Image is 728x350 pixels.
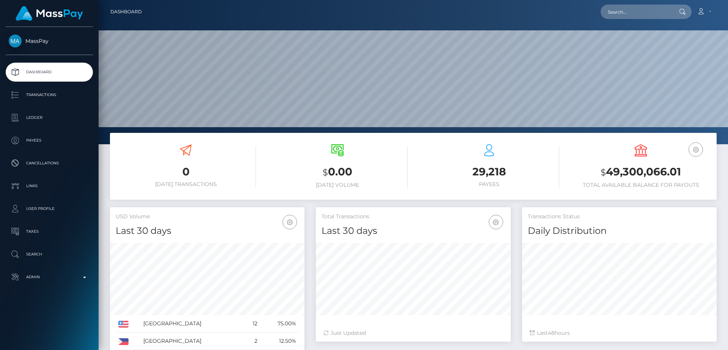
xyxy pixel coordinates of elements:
[9,135,90,146] p: Payees
[419,181,559,188] h6: Payees
[267,164,408,180] h3: 0.00
[116,213,299,221] h5: USD Volume
[6,268,93,287] a: Admin
[571,182,711,188] h6: Total Available Balance for Payouts
[116,181,256,188] h6: [DATE] Transactions
[9,249,90,260] p: Search
[6,154,93,173] a: Cancellations
[118,321,129,328] img: US.png
[9,226,90,237] p: Taxes
[9,66,90,78] p: Dashboard
[9,271,90,283] p: Admin
[548,330,555,336] span: 48
[267,182,408,188] h6: [DATE] Volume
[243,315,260,333] td: 12
[528,224,711,238] h4: Daily Distribution
[322,224,505,238] h4: Last 30 days
[419,164,559,179] h3: 29,218
[110,4,142,20] a: Dashboard
[260,333,299,350] td: 12.50%
[243,333,260,350] td: 2
[601,167,606,178] small: $
[6,199,93,218] a: User Profile
[530,329,709,337] div: Last hours
[6,131,93,150] a: Payees
[9,89,90,101] p: Transactions
[6,38,93,44] span: MassPay
[6,63,93,82] a: Dashboard
[6,108,93,127] a: Ledger
[571,164,711,180] h3: 49,300,066.01
[141,315,243,333] td: [GEOGRAPHIC_DATA]
[6,177,93,195] a: Links
[116,164,256,179] h3: 0
[6,245,93,264] a: Search
[260,315,299,333] td: 75.00%
[9,203,90,214] p: User Profile
[323,167,328,178] small: $
[118,338,129,345] img: PH.png
[6,222,93,241] a: Taxes
[322,213,505,221] h5: Total Transactions
[116,224,299,238] h4: Last 30 days
[9,35,22,47] img: MassPay
[323,329,503,337] div: Just Updated
[528,213,711,221] h5: Transactions Status
[9,180,90,192] p: Links
[141,333,243,350] td: [GEOGRAPHIC_DATA]
[9,112,90,123] p: Ledger
[9,158,90,169] p: Cancellations
[16,6,83,21] img: MassPay Logo
[6,85,93,104] a: Transactions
